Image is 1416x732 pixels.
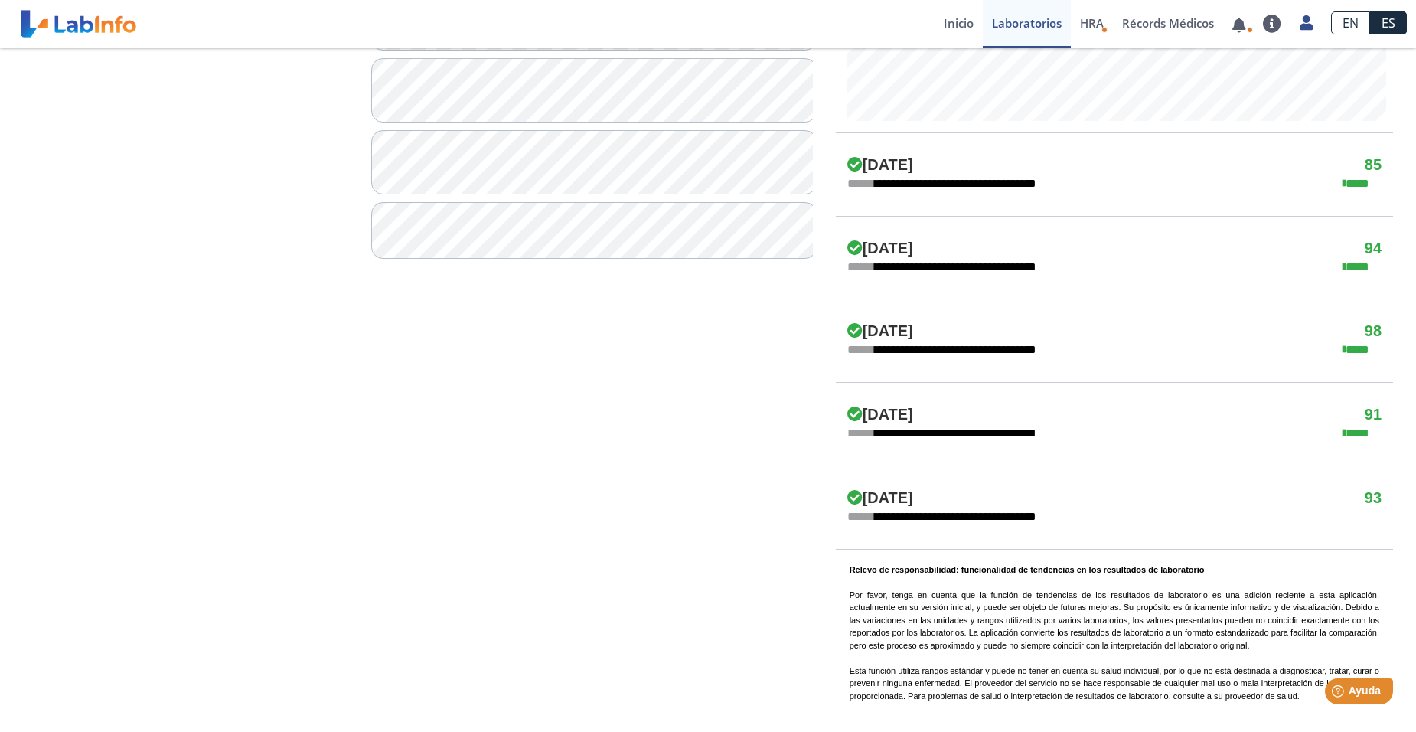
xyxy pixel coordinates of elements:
[847,489,913,508] h4: [DATE]
[1365,489,1382,508] h4: 93
[850,565,1205,574] b: Relevo de responsabilidad: funcionalidad de tendencias en los resultados de laboratorio
[1080,15,1104,31] span: HRA
[847,322,913,341] h4: [DATE]
[847,406,913,424] h4: [DATE]
[1365,240,1382,258] h4: 94
[1365,156,1382,175] h4: 85
[847,156,913,175] h4: [DATE]
[1280,672,1399,715] iframe: Help widget launcher
[1370,11,1407,34] a: ES
[850,564,1379,703] p: Por favor, tenga en cuenta que la función de tendencias de los resultados de laboratorio es una a...
[1331,11,1370,34] a: EN
[1365,406,1382,424] h4: 91
[847,240,913,258] h4: [DATE]
[1365,322,1382,341] h4: 98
